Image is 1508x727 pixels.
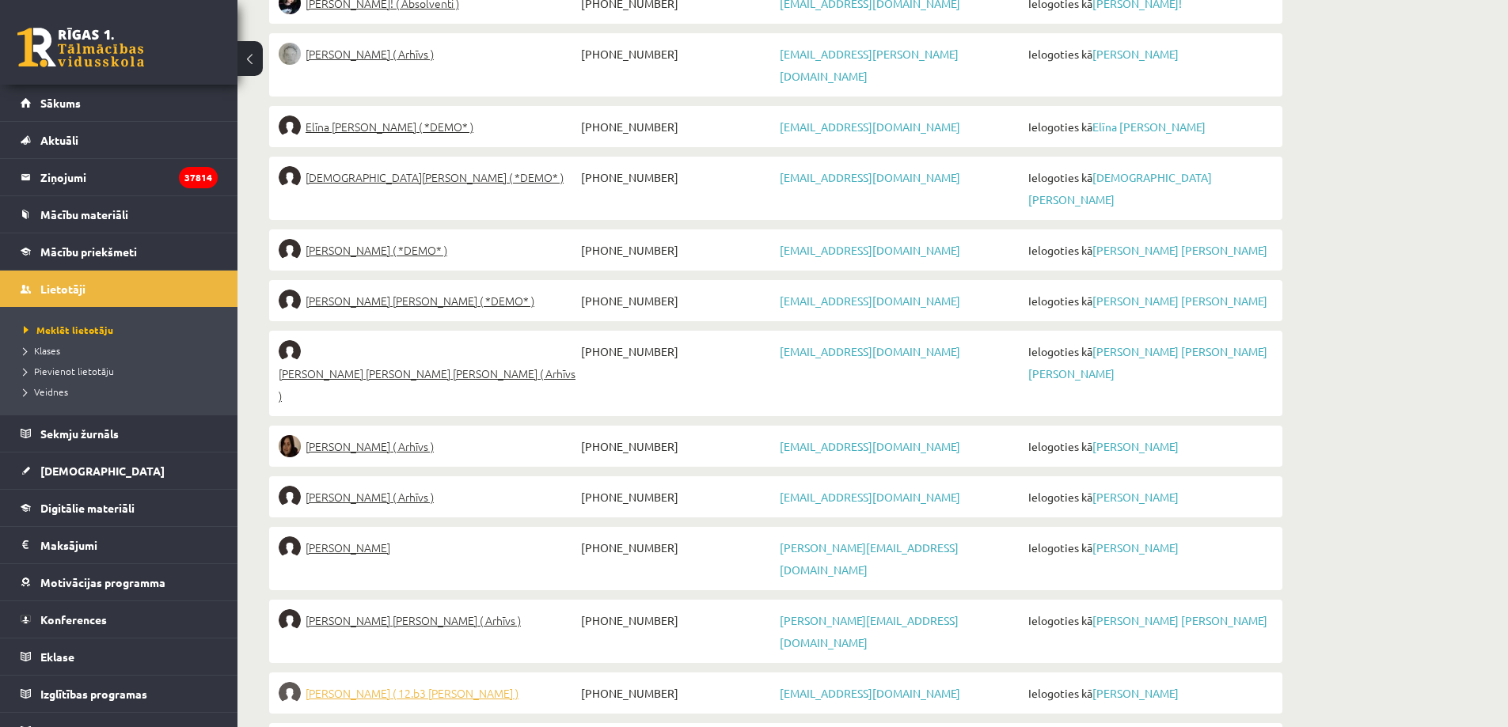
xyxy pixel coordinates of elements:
[1024,682,1273,704] span: Ielogoties kā
[577,609,776,631] span: [PHONE_NUMBER]
[1092,613,1267,627] a: [PERSON_NAME] [PERSON_NAME]
[279,435,577,457] a: [PERSON_NAME] ( Arhīvs )
[306,166,564,188] span: [DEMOGRAPHIC_DATA][PERSON_NAME] ( *DEMO* )
[1024,435,1273,457] span: Ielogoties kā
[1028,344,1267,381] a: [PERSON_NAME] [PERSON_NAME] [PERSON_NAME]
[1024,43,1273,65] span: Ielogoties kā
[40,159,218,195] legend: Ziņojumi
[279,340,577,407] a: [PERSON_NAME] [PERSON_NAME] [PERSON_NAME] ( Arhīvs )
[279,166,577,188] a: [DEMOGRAPHIC_DATA][PERSON_NAME] ( *DEMO* )
[279,435,301,457] img: Katrīna Melānija Kļaviņa
[1092,47,1179,61] a: [PERSON_NAME]
[577,115,776,138] span: [PHONE_NUMBER]
[577,239,776,261] span: [PHONE_NUMBER]
[1092,686,1179,700] a: [PERSON_NAME]
[279,166,301,188] img: Krista Kristiāna Dumbre
[24,364,222,378] a: Pievienot lietotāju
[577,340,776,362] span: [PHONE_NUMBER]
[577,435,776,457] span: [PHONE_NUMBER]
[21,564,218,600] a: Motivācijas programma
[40,96,81,110] span: Sākums
[577,290,776,312] span: [PHONE_NUMBER]
[21,271,218,307] a: Lietotāji
[306,609,521,631] span: [PERSON_NAME] [PERSON_NAME] ( Arhīvs )
[21,196,218,233] a: Mācību materiāli
[21,638,218,675] a: Eklase
[40,649,74,664] span: Eklase
[40,244,137,259] span: Mācību priekšmeti
[279,536,301,559] img: Dmitrijs Petrins
[24,365,114,377] span: Pievienot lietotāju
[279,609,577,631] a: [PERSON_NAME] [PERSON_NAME] ( Arhīvs )
[1092,439,1179,453] a: [PERSON_NAME]
[21,601,218,638] a: Konferences
[279,43,301,65] img: Lelde Braune
[1024,609,1273,631] span: Ielogoties kā
[40,575,165,589] span: Motivācijas programma
[279,682,577,704] a: [PERSON_NAME] ( 12.b3 [PERSON_NAME] )
[1024,486,1273,508] span: Ielogoties kā
[1092,119,1206,134] a: Elīna [PERSON_NAME]
[40,501,135,515] span: Digitālie materiāli
[24,384,222,399] a: Veidnes
[279,536,577,559] a: [PERSON_NAME]
[306,486,434,508] span: [PERSON_NAME] ( Arhīvs )
[780,613,959,649] a: [PERSON_NAME][EMAIL_ADDRESS][DOMAIN_NAME]
[24,385,68,398] span: Veidnes
[21,159,218,195] a: Ziņojumi37814
[279,340,301,362] img: Ramona Beāte Kārkliņa
[24,323,222,337] a: Meklēt lietotāju
[1092,243,1267,257] a: [PERSON_NAME] [PERSON_NAME]
[279,239,301,261] img: Roberts Robijs Fārenhorsts
[24,324,113,336] span: Meklēt lietotāju
[780,540,959,577] a: [PERSON_NAME][EMAIL_ADDRESS][DOMAIN_NAME]
[1024,115,1273,138] span: Ielogoties kā
[780,47,959,83] a: [EMAIL_ADDRESS][PERSON_NAME][DOMAIN_NAME]
[40,133,78,147] span: Aktuāli
[780,170,960,184] a: [EMAIL_ADDRESS][DOMAIN_NAME]
[1024,239,1273,261] span: Ielogoties kā
[21,676,218,712] a: Izglītības programas
[577,486,776,508] span: [PHONE_NUMBER]
[21,415,218,452] a: Sekmju žurnāls
[780,293,960,308] a: [EMAIL_ADDRESS][DOMAIN_NAME]
[780,243,960,257] a: [EMAIL_ADDRESS][DOMAIN_NAME]
[40,207,128,222] span: Mācību materiāli
[780,686,960,700] a: [EMAIL_ADDRESS][DOMAIN_NAME]
[279,486,301,508] img: Amanda Leigute
[21,85,218,121] a: Sākums
[577,166,776,188] span: [PHONE_NUMBER]
[780,490,960,504] a: [EMAIL_ADDRESS][DOMAIN_NAME]
[1092,490,1179,504] a: [PERSON_NAME]
[21,452,218,489] a: [DEMOGRAPHIC_DATA]
[40,464,165,478] span: [DEMOGRAPHIC_DATA]
[279,290,301,312] img: Kristofers Bruno Fišers
[306,43,434,65] span: [PERSON_NAME] ( Arhīvs )
[40,687,147,701] span: Izglītības programas
[40,426,119,441] span: Sekmju žurnāls
[21,233,218,270] a: Mācību priekšmeti
[24,344,60,357] span: Klases
[21,490,218,526] a: Digitālie materiāli
[21,122,218,158] a: Aktuāli
[306,115,473,138] span: Elīna [PERSON_NAME] ( *DEMO* )
[21,527,218,563] a: Maksājumi
[780,344,960,358] a: [EMAIL_ADDRESS][DOMAIN_NAME]
[40,527,218,563] legend: Maksājumi
[279,43,577,65] a: [PERSON_NAME] ( Arhīvs )
[1028,170,1212,206] a: [DEMOGRAPHIC_DATA][PERSON_NAME]
[306,290,534,312] span: [PERSON_NAME] [PERSON_NAME] ( *DEMO* )
[279,682,301,704] img: Jānis Štībelis
[577,682,776,704] span: [PHONE_NUMBER]
[40,282,85,296] span: Lietotāji
[577,43,776,65] span: [PHONE_NUMBER]
[279,239,577,261] a: [PERSON_NAME] ( *DEMO* )
[306,435,434,457] span: [PERSON_NAME] ( Arhīvs )
[306,536,390,559] span: [PERSON_NAME]
[780,119,960,134] a: [EMAIL_ADDRESS][DOMAIN_NAME]
[306,239,447,261] span: [PERSON_NAME] ( *DEMO* )
[1024,536,1273,559] span: Ielogoties kā
[1024,166,1273,210] span: Ielogoties kā
[17,28,144,67] a: Rīgas 1. Tālmācības vidusskola
[1092,293,1267,308] a: [PERSON_NAME] [PERSON_NAME]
